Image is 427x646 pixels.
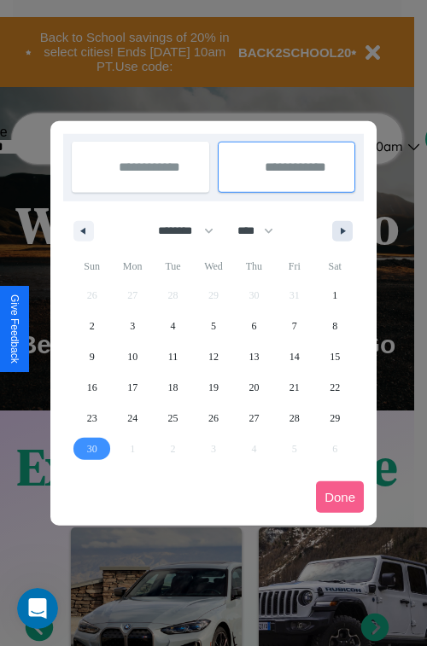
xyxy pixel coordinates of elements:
span: 30 [87,434,97,464]
span: 25 [168,403,178,434]
span: 20 [249,372,259,403]
button: 18 [153,372,193,403]
button: 27 [234,403,274,434]
span: 24 [127,403,137,434]
span: 14 [290,341,300,372]
button: 29 [315,403,355,434]
button: 22 [315,372,355,403]
span: 15 [330,341,340,372]
button: 5 [193,311,233,341]
button: 3 [112,311,152,341]
span: 7 [292,311,297,341]
button: 30 [72,434,112,464]
span: Sat [315,253,355,280]
span: 26 [208,403,219,434]
span: 21 [290,372,300,403]
button: 11 [153,341,193,372]
span: 27 [249,403,259,434]
button: 6 [234,311,274,341]
span: 5 [211,311,216,341]
button: 19 [193,372,233,403]
button: 16 [72,372,112,403]
button: 12 [193,341,233,372]
button: 17 [112,372,152,403]
button: 23 [72,403,112,434]
span: 18 [168,372,178,403]
div: Give Feedback [9,294,20,364]
span: 1 [332,280,337,311]
button: 21 [274,372,314,403]
span: 22 [330,372,340,403]
span: 6 [251,311,256,341]
button: 14 [274,341,314,372]
button: 10 [112,341,152,372]
span: 28 [290,403,300,434]
iframe: Intercom live chat [17,588,58,629]
button: 8 [315,311,355,341]
button: Done [316,481,364,513]
button: 20 [234,372,274,403]
span: 2 [90,311,95,341]
button: 13 [234,341,274,372]
span: 9 [90,341,95,372]
span: 19 [208,372,219,403]
button: 4 [153,311,193,341]
button: 25 [153,403,193,434]
span: 4 [171,311,176,341]
button: 24 [112,403,152,434]
button: 9 [72,341,112,372]
span: 23 [87,403,97,434]
span: Sun [72,253,112,280]
span: Mon [112,253,152,280]
button: 2 [72,311,112,341]
span: 12 [208,341,219,372]
button: 1 [315,280,355,311]
span: Tue [153,253,193,280]
button: 15 [315,341,355,372]
span: 10 [127,341,137,372]
span: 8 [332,311,337,341]
span: 13 [249,341,259,372]
span: Wed [193,253,233,280]
button: 7 [274,311,314,341]
span: 3 [130,311,135,341]
button: 28 [274,403,314,434]
span: 29 [330,403,340,434]
span: 17 [127,372,137,403]
span: 16 [87,372,97,403]
span: 11 [168,341,178,372]
button: 26 [193,403,233,434]
span: Thu [234,253,274,280]
span: Fri [274,253,314,280]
